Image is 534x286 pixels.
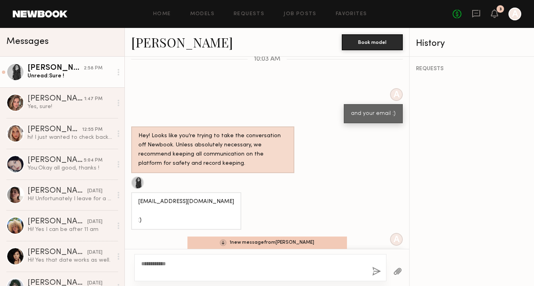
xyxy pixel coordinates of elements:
div: History [416,39,528,48]
div: [EMAIL_ADDRESS][DOMAIN_NAME] :) [138,197,234,225]
div: [PERSON_NAME] [28,249,87,256]
div: Unread: Sure ! [28,72,112,80]
div: You: Okay all good, thanks ! [28,164,112,172]
div: 2:58 PM [84,65,102,72]
div: [PERSON_NAME] [28,95,84,103]
div: [PERSON_NAME] [28,156,84,164]
div: Hi! Unfortunately I leave for a trip to [GEOGRAPHIC_DATA] that day! [28,195,112,203]
div: [PERSON_NAME] [28,64,84,72]
div: hi! I just wanted to check back in before I accepted another job! Looking forward to hearing from... [28,134,112,141]
button: Book model [342,34,403,50]
a: Home [153,12,171,17]
a: Favorites [336,12,367,17]
div: [PERSON_NAME] [28,187,87,195]
span: Messages [6,37,49,46]
div: 12:55 PM [82,126,102,134]
a: [PERSON_NAME] [131,34,233,51]
div: Hi! Yes that date works as well. [28,256,112,264]
div: [DATE] [87,218,102,226]
div: [DATE] [87,249,102,256]
div: and your email :) [351,109,396,118]
a: A [508,8,521,20]
div: REQUESTS [416,66,528,72]
a: Job Posts [284,12,317,17]
div: Hey! Looks like you’re trying to take the conversation off Newbook. Unless absolutely necessary, ... [138,132,287,168]
div: [DATE] [87,187,102,195]
span: 10:03 AM [254,56,280,63]
div: Yes, sure! [28,103,112,110]
div: 5:04 PM [84,157,102,164]
a: Book model [342,38,403,45]
div: 1 new message from [PERSON_NAME] [187,237,347,249]
div: 3 [499,7,502,12]
div: 1:47 PM [84,95,102,103]
a: Models [190,12,215,17]
div: [PERSON_NAME] [28,218,87,226]
div: Hi! Yes I can be after 11 am [28,226,112,233]
div: [PERSON_NAME] [28,126,82,134]
a: Requests [234,12,264,17]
